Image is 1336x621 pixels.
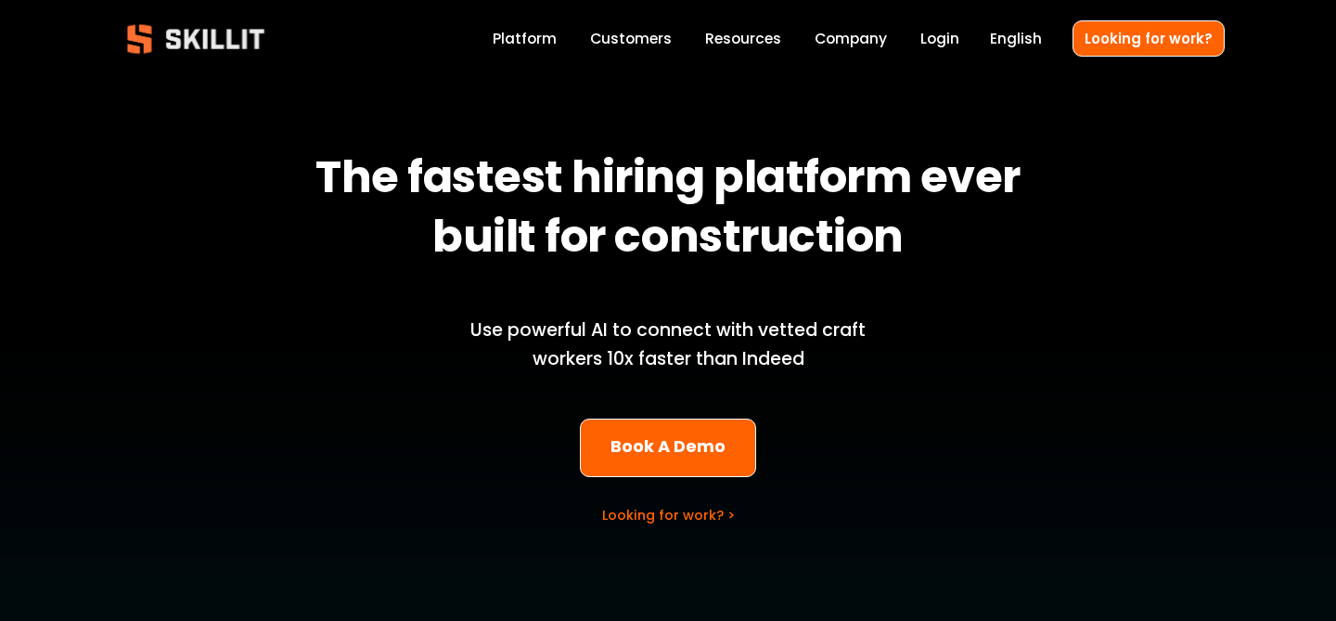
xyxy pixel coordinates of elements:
span: English [990,28,1042,49]
a: Customers [590,26,672,51]
a: Looking for work? > [602,506,735,524]
a: Book A Demo [580,419,757,477]
strong: The fastest hiring platform ever built for construction [315,143,1029,278]
p: Use powerful AI to connect with vetted craft workers 10x faster than Indeed [439,317,897,373]
a: Looking for work? [1073,20,1225,57]
a: folder dropdown [705,26,781,51]
span: Resources [705,28,781,49]
a: Login [920,26,959,51]
a: Platform [493,26,557,51]
img: Skillit [111,11,280,67]
div: language picker [990,26,1042,51]
a: Company [815,26,887,51]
